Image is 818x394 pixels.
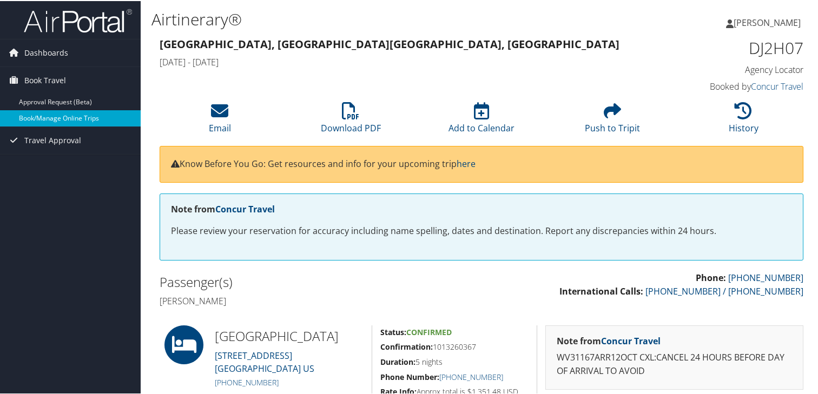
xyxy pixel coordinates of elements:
a: Concur Travel [751,79,803,91]
h5: 5 nights [380,356,529,366]
a: [PHONE_NUMBER] / [PHONE_NUMBER] [645,284,803,296]
span: Dashboards [24,38,68,65]
a: Concur Travel [215,202,275,214]
strong: Note from [171,202,275,214]
span: [PERSON_NAME] [734,16,801,28]
a: Email [209,107,231,133]
strong: Phone: [696,271,726,283]
h1: DJ2H07 [655,36,803,58]
h1: Airtinerary® [151,7,591,30]
a: [PERSON_NAME] [726,5,812,38]
span: Confirmed [406,326,452,336]
h2: [GEOGRAPHIC_DATA] [215,326,364,344]
h5: 1013260367 [380,340,529,351]
h4: [DATE] - [DATE] [160,55,638,67]
strong: Confirmation: [380,340,433,351]
strong: International Calls: [559,284,643,296]
h4: [PERSON_NAME] [160,294,473,306]
strong: Status: [380,326,406,336]
img: airportal-logo.png [24,7,132,32]
a: Concur Travel [601,334,661,346]
p: Know Before You Go: Get resources and info for your upcoming trip [171,156,792,170]
strong: [GEOGRAPHIC_DATA], [GEOGRAPHIC_DATA] [GEOGRAPHIC_DATA], [GEOGRAPHIC_DATA] [160,36,619,50]
h2: Passenger(s) [160,272,473,290]
p: WV31167ARR12OCT CXL:CANCEL 24 HOURS BEFORE DAY OF ARRIVAL TO AVOID [557,350,792,377]
a: Download PDF [321,107,381,133]
h4: Agency Locator [655,63,803,75]
strong: Phone Number: [380,371,439,381]
span: Travel Approval [24,126,81,153]
p: Please review your reservation for accuracy including name spelling, dates and destination. Repor... [171,223,792,237]
a: Add to Calendar [448,107,514,133]
a: [PHONE_NUMBER] [215,376,279,386]
span: Book Travel [24,66,66,93]
a: Push to Tripit [585,107,640,133]
a: [PHONE_NUMBER] [728,271,803,283]
strong: Note from [557,334,661,346]
a: [STREET_ADDRESS][GEOGRAPHIC_DATA] US [215,349,314,373]
a: History [729,107,758,133]
a: here [457,157,476,169]
h4: Booked by [655,79,803,91]
strong: Duration: [380,356,415,366]
a: [PHONE_NUMBER] [439,371,503,381]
